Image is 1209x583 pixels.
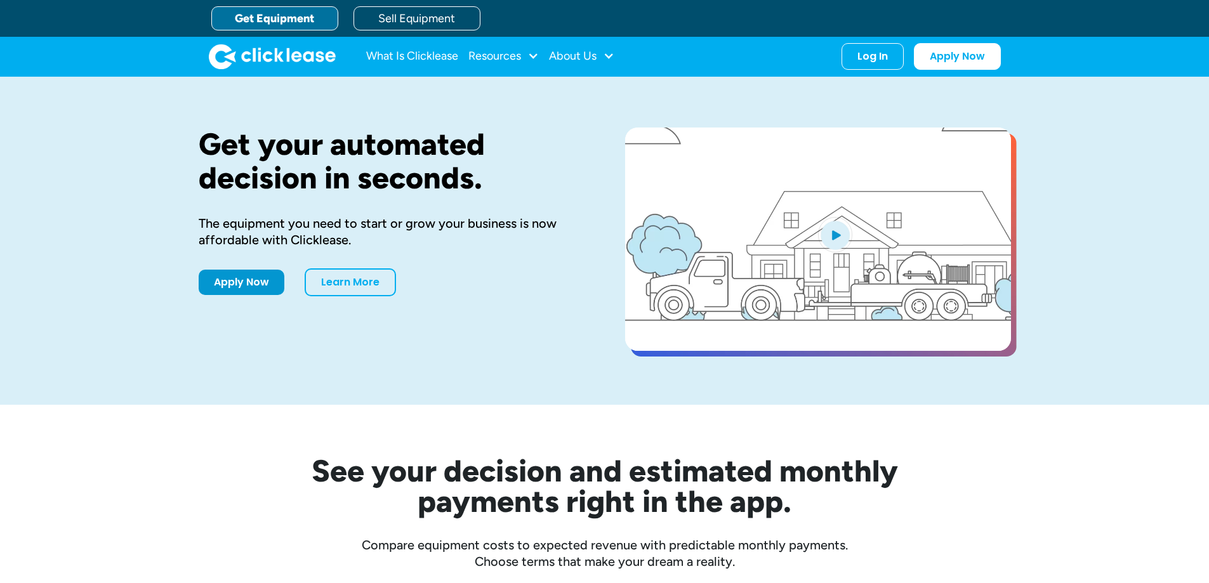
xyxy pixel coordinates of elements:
[353,6,480,30] a: Sell Equipment
[305,268,396,296] a: Learn More
[249,455,960,516] h2: See your decision and estimated monthly payments right in the app.
[211,6,338,30] a: Get Equipment
[857,50,888,63] div: Log In
[199,215,585,248] div: The equipment you need to start or grow your business is now affordable with Clicklease.
[199,537,1011,570] div: Compare equipment costs to expected revenue with predictable monthly payments. Choose terms that ...
[468,44,539,69] div: Resources
[199,128,585,195] h1: Get your automated decision in seconds.
[366,44,458,69] a: What Is Clicklease
[625,128,1011,351] a: open lightbox
[209,44,336,69] a: home
[209,44,336,69] img: Clicklease logo
[199,270,284,295] a: Apply Now
[818,217,852,252] img: Blue play button logo on a light blue circular background
[549,44,614,69] div: About Us
[914,43,1001,70] a: Apply Now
